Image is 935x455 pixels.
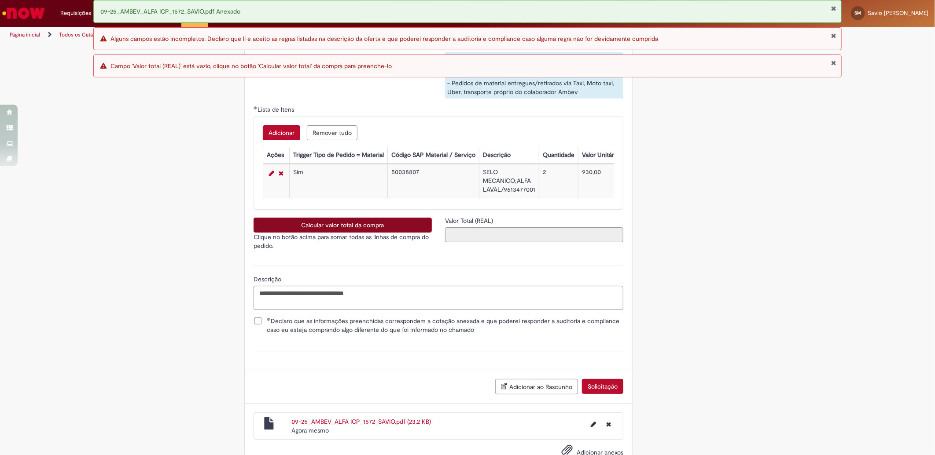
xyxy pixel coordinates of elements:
[578,164,622,198] td: 930,00
[263,147,289,164] th: Ações
[539,164,578,198] td: 2
[254,233,432,250] p: Clique no botão acima para somar todas as linhas de compra do pedido.
[59,31,106,38] a: Todos os Catálogos
[831,5,837,12] button: Fechar Notificação
[276,168,286,178] a: Remover linha 1
[110,62,392,70] span: Campo 'Valor total (REAL)' está vazio, clique no botão 'Calcular valor total' da compra para pree...
[585,417,601,431] button: Editar nome de arquivo 09-25_AMBEV_ALFA ICP_1572_SAVIO.pdf
[445,216,495,225] label: Somente leitura - Valor Total (REAL)
[10,31,40,38] a: Página inicial
[479,147,539,164] th: Descrição
[7,27,617,43] ul: Trilhas de página
[110,35,658,43] span: Alguns campos estão incompletos: Declaro que li e aceito as regras listadas na descrição da ofert...
[291,418,431,426] a: 09-25_AMBEV_ALFA ICP_1572_SAVIO.pdf (23.2 KB)
[289,164,387,198] td: Sim
[258,106,296,113] span: Lista de Itens
[289,147,387,164] th: Trigger Tipo de Pedido = Material
[578,147,622,164] th: Valor Unitário
[1,4,46,22] img: ServiceNow
[263,125,300,140] button: Add a row for Lista de Itens
[267,317,271,321] span: Obrigatório Preenchido
[291,426,329,434] span: Agora mesmo
[387,147,479,164] th: Código SAP Material / Serviço
[100,7,240,15] span: 09-25_AMBEV_ALFA ICP_1572_SAVIO.pdf Anexado
[831,59,837,66] button: Fechar Notificação
[582,379,623,394] button: Solicitação
[267,317,623,334] span: Declaro que as informações preenchidas correspondem a cotação anexada e que poderei responder a a...
[855,10,861,16] span: SM
[868,9,928,17] span: Savio [PERSON_NAME]
[254,106,258,109] span: Obrigatório Preenchido
[60,9,91,18] span: Requisições
[254,218,432,233] button: Calcular valor total da compra
[307,125,357,140] button: Remove all rows for Lista de Itens
[495,379,578,394] button: Adicionar ao Rascunho
[254,275,283,283] span: Descrição
[445,227,623,242] input: Valor Total (REAL)
[831,32,837,39] button: Fechar Notificação
[291,426,329,434] time: 29/09/2025 13:59:41
[267,168,276,178] a: Editar Linha 1
[601,417,616,431] button: Excluir 09-25_AMBEV_ALFA ICP_1572_SAVIO.pdf
[93,10,100,18] span: 6
[445,76,623,98] div: - Pedidos de material entregues/retirados via Taxi, Moto taxi, Uber, transporte próprio do colabo...
[387,164,479,198] td: 50038807
[479,164,539,198] td: SELO MECANICO;ALFA LAVAL/9613477001
[539,147,578,164] th: Quantidade
[445,217,495,225] span: Somente leitura - Valor Total (REAL)
[254,286,623,309] textarea: Descrição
